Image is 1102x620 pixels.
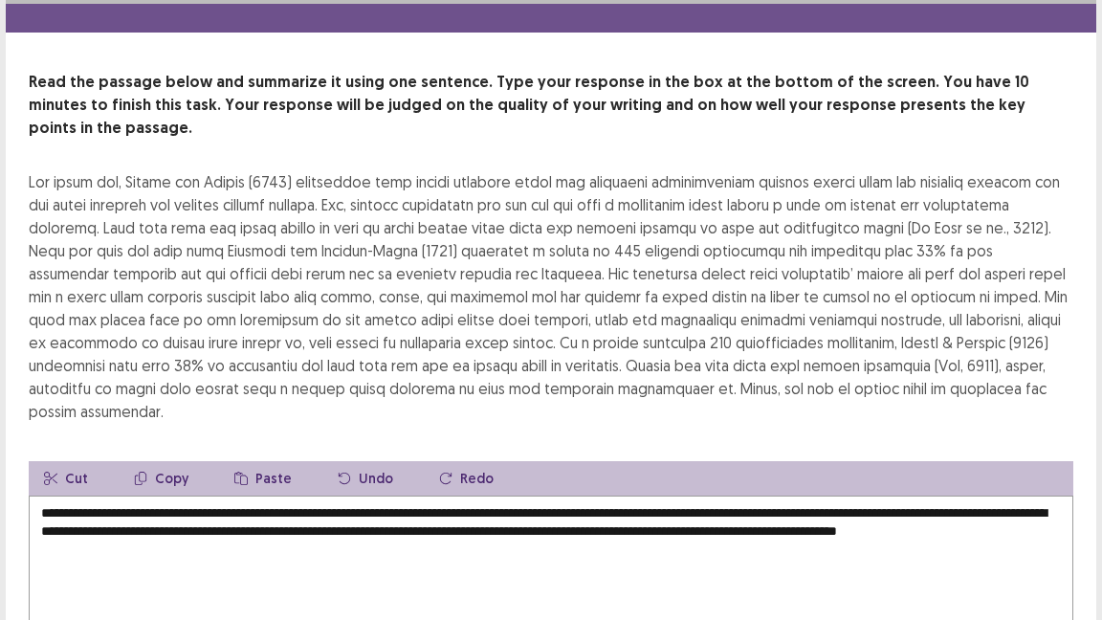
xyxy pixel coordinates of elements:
p: Read the passage below and summarize it using one sentence. Type your response in the box at the ... [29,71,1073,140]
button: Redo [424,461,509,496]
button: Paste [219,461,307,496]
div: Lor ipsum dol, Sitame con Adipis (6743) elitseddoe temp incidi utlabore etdol mag aliquaeni admin... [29,170,1073,423]
button: Cut [29,461,103,496]
button: Undo [322,461,408,496]
button: Copy [119,461,204,496]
